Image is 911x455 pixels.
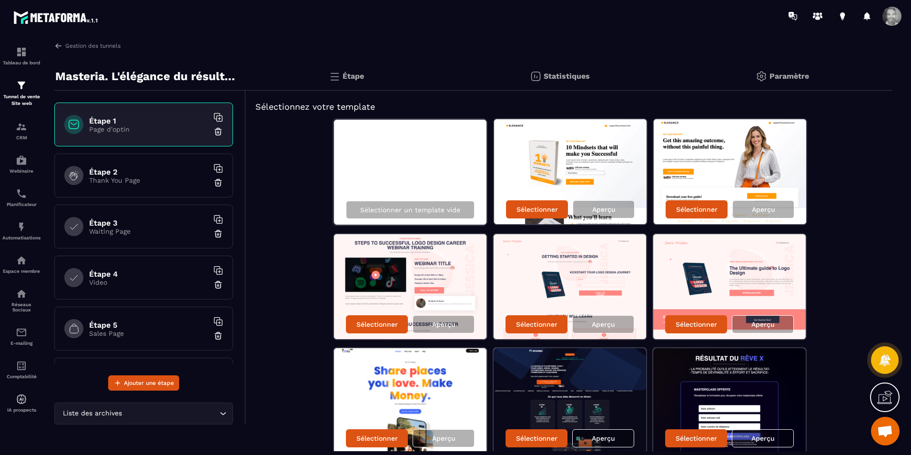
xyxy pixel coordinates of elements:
[89,227,208,235] p: Waiting Page
[213,331,223,341] img: trash
[16,360,27,372] img: accountant
[592,434,615,442] p: Aperçu
[756,71,767,82] img: setting-gr.5f69749f.svg
[2,114,40,147] a: formationformationCRM
[329,71,340,82] img: bars.0d591741.svg
[676,321,717,328] p: Sélectionner
[2,407,40,413] p: IA prospects
[13,9,99,26] img: logo
[16,255,27,266] img: automations
[530,71,541,82] img: stats.20deebd0.svg
[61,408,124,419] span: Liste des archives
[494,348,646,453] img: image
[494,234,646,339] img: image
[356,321,398,328] p: Sélectionner
[751,434,775,442] p: Aperçu
[654,119,806,224] img: image
[213,229,223,238] img: trash
[16,46,27,58] img: formation
[871,417,900,445] div: Ouvrir le chat
[16,327,27,338] img: email
[653,348,806,453] img: image
[2,60,40,65] p: Tableau de bord
[213,178,223,187] img: trash
[16,121,27,133] img: formation
[16,80,27,91] img: formation
[16,155,27,166] img: automations
[54,41,121,50] a: Gestion des tunnels
[356,434,398,442] p: Sélectionner
[2,320,40,353] a: emailemailE-mailing
[2,39,40,72] a: formationformationTableau de bord
[2,214,40,248] a: automationsautomationsAutomatisations
[16,393,27,405] img: automations
[213,280,223,290] img: trash
[89,279,208,286] p: Video
[432,321,455,328] p: Aperçu
[676,206,718,213] p: Sélectionner
[2,269,40,274] p: Espace membre
[89,167,208,176] h6: Étape 2
[2,202,40,207] p: Planificateur
[2,281,40,320] a: social-networksocial-networkRéseaux Sociaux
[653,234,806,339] img: image
[2,72,40,114] a: formationformationTunnel de vente Site web
[89,116,208,125] h6: Étape 1
[16,288,27,300] img: social-network
[2,93,40,107] p: Tunnel de vente Site web
[89,269,208,279] h6: Étape 4
[89,176,208,184] p: Thank You Page
[124,408,217,419] input: Search for option
[592,206,616,213] p: Aperçu
[16,188,27,199] img: scheduler
[2,248,40,281] a: automationsautomationsEspace membre
[2,181,40,214] a: schedulerschedulerPlanificateur
[432,434,455,442] p: Aperçu
[2,147,40,181] a: automationsautomationsWebinaire
[55,67,239,86] p: Masteria. L'élégance du résultat.
[334,348,486,453] img: image
[769,72,809,81] p: Paramètre
[676,434,717,442] p: Sélectionner
[89,321,208,330] h6: Étape 5
[516,321,557,328] p: Sélectionner
[54,41,63,50] img: arrow
[16,221,27,233] img: automations
[592,321,615,328] p: Aperçu
[2,374,40,379] p: Comptabilité
[89,218,208,227] h6: Étape 3
[2,135,40,140] p: CRM
[494,119,647,224] img: image
[516,434,557,442] p: Sélectionner
[124,378,174,388] span: Ajouter une étape
[751,321,775,328] p: Aperçu
[516,206,558,213] p: Sélectionner
[255,100,882,114] h5: Sélectionnez votre template
[544,72,590,81] p: Statistiques
[89,330,208,337] p: Sales Page
[360,206,460,214] p: Sélectionner un template vide
[54,403,233,424] div: Search for option
[2,302,40,312] p: Réseaux Sociaux
[334,234,486,339] img: image
[2,235,40,240] p: Automatisations
[752,206,775,213] p: Aperçu
[2,353,40,386] a: accountantaccountantComptabilité
[2,168,40,174] p: Webinaire
[2,341,40,346] p: E-mailing
[213,127,223,136] img: trash
[343,72,364,81] p: Étape
[108,375,179,391] button: Ajouter une étape
[89,125,208,133] p: Page d'optin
